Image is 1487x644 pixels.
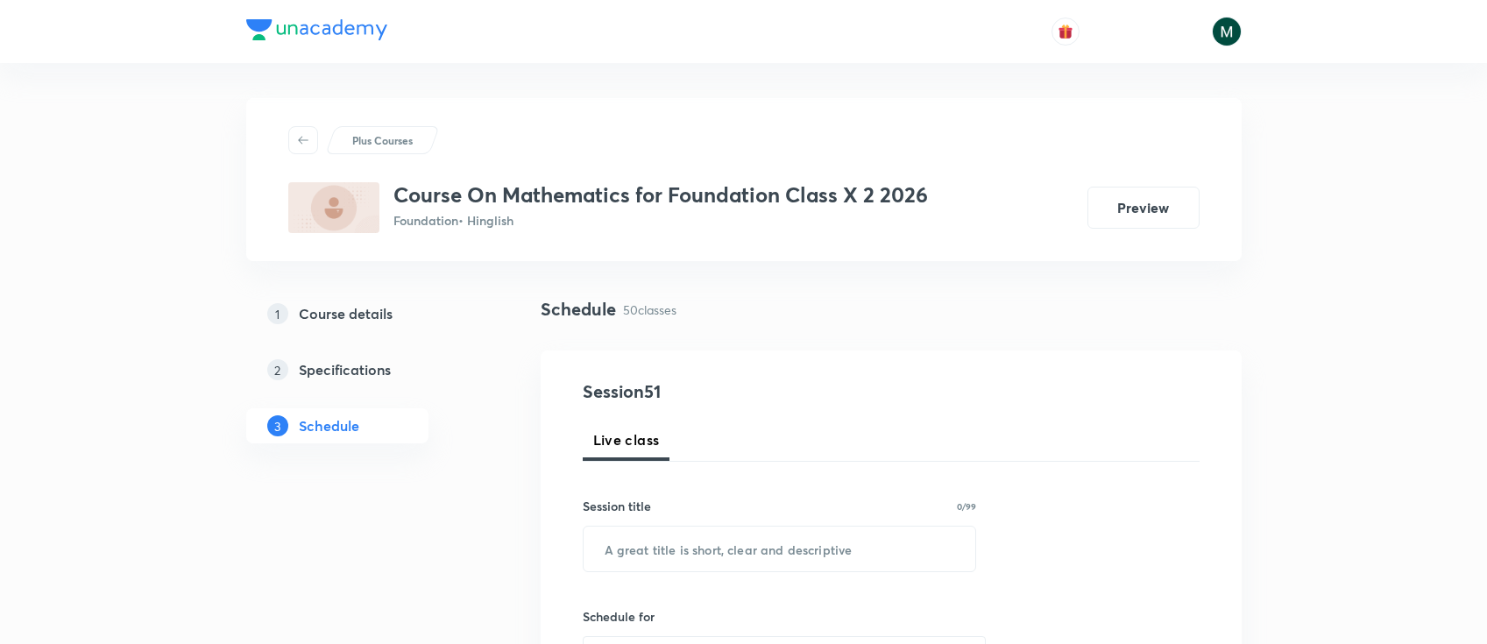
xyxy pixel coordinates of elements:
img: Milind Shahare [1212,17,1242,46]
p: 2 [267,359,288,380]
h6: Schedule for [583,607,977,626]
h3: Course On Mathematics for Foundation Class X 2 2026 [393,182,928,208]
h5: Specifications [299,359,391,380]
span: Live class [593,429,660,450]
h5: Course details [299,303,393,324]
h5: Schedule [299,415,359,436]
p: Foundation • Hinglish [393,211,928,230]
h4: Schedule [541,296,616,322]
p: 1 [267,303,288,324]
p: 50 classes [623,301,676,319]
button: avatar [1052,18,1080,46]
img: avatar [1058,24,1073,39]
a: 2Specifications [246,352,485,387]
button: Preview [1087,187,1200,229]
a: 1Course details [246,296,485,331]
img: 28C39EAB-C846-4AB1-A215-7DC6719AA617_plus.png [288,182,379,233]
img: Company Logo [246,19,387,40]
p: 3 [267,415,288,436]
input: A great title is short, clear and descriptive [584,527,976,571]
h6: Session title [583,497,651,515]
p: Plus Courses [352,132,413,148]
p: 0/99 [957,502,976,511]
a: Company Logo [246,19,387,45]
h4: Session 51 [583,379,903,405]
